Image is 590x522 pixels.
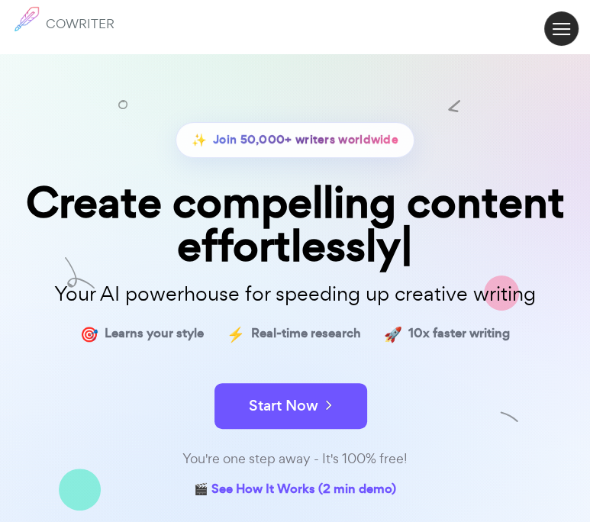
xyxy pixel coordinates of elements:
button: Start Now [214,383,367,429]
span: ⚡ [227,323,245,345]
span: 🚀 [384,323,402,345]
span: Learns your style [105,323,204,345]
span: Real-time research [251,323,361,345]
span: Join 50,000+ writers worldwide [213,129,398,151]
h6: COWRITER [46,17,114,31]
a: 🎬 See How It Works (2 min demo) [194,478,396,502]
span: 10x faster writing [408,323,510,345]
span: ✨ [192,129,207,151]
span: 🎯 [80,323,98,345]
